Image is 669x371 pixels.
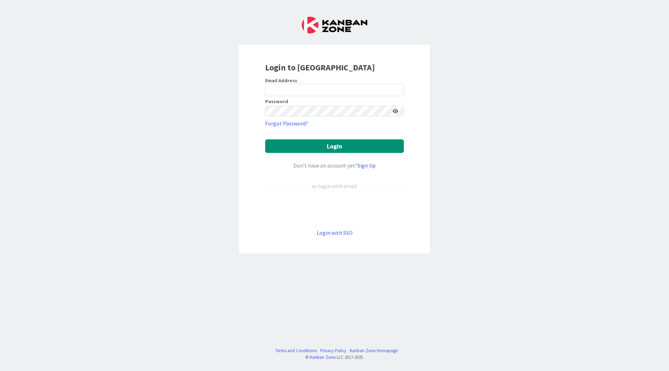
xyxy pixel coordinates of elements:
[310,182,359,190] div: or login with email
[272,354,398,361] div: © LLC 2017- 2025 .
[262,202,407,217] iframe: Sign in with Google Button
[265,77,297,84] label: Email Address
[317,229,353,236] a: Login with SSO
[310,354,336,360] a: Kanban Zone
[265,119,308,127] a: Forgot Password?
[357,162,376,169] a: Sign Up
[320,347,346,354] a: Privacy Policy
[275,347,317,354] a: Terms and Conditions
[265,99,288,104] label: Password
[265,161,404,170] div: Don’t have an account yet?
[302,17,367,33] img: Kanban Zone
[265,139,404,153] button: Login
[350,347,398,354] a: Kanban Zone Homepage
[265,62,375,73] b: Login to [GEOGRAPHIC_DATA]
